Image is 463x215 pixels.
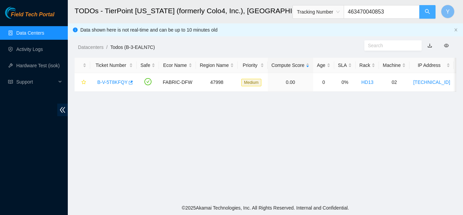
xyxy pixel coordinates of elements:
[68,201,463,215] footer: © 2025 Akamai Technologies, Inc. All Rights Reserved. Internal and Confidential.
[454,28,458,32] button: close
[419,5,436,19] button: search
[8,79,13,84] span: read
[441,5,455,18] button: Y
[361,79,374,85] a: HD13
[422,40,437,51] button: download
[78,44,103,50] a: Datacenters
[368,42,413,49] input: Search
[16,75,56,89] span: Support
[196,73,238,92] td: 47998
[78,77,86,88] button: star
[16,63,60,68] a: Hardware Test (isok)
[5,12,54,21] a: Akamai TechnologiesField Tech Portal
[106,44,107,50] span: /
[425,9,430,15] span: search
[268,73,313,92] td: 0.00
[16,30,44,36] a: Data Centers
[297,7,340,17] span: Tracking Number
[241,79,261,86] span: Medium
[16,47,43,52] a: Activity Logs
[413,79,450,85] a: [TECHNICAL_ID]
[444,43,449,48] span: eye
[313,73,334,92] td: 0
[57,104,68,116] span: double-left
[110,44,155,50] a: Todos (B-3-EALN7C)
[344,5,420,19] input: Enter text here...
[334,73,356,92] td: 0%
[159,73,196,92] td: FABRIC-DFW
[11,12,54,18] span: Field Tech Portal
[446,7,450,16] span: Y
[81,80,86,85] span: star
[97,79,127,85] a: B-V-5T8KFQY
[379,73,409,92] td: 02
[144,78,152,85] span: check-circle
[5,7,34,19] img: Akamai Technologies
[427,43,432,48] a: download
